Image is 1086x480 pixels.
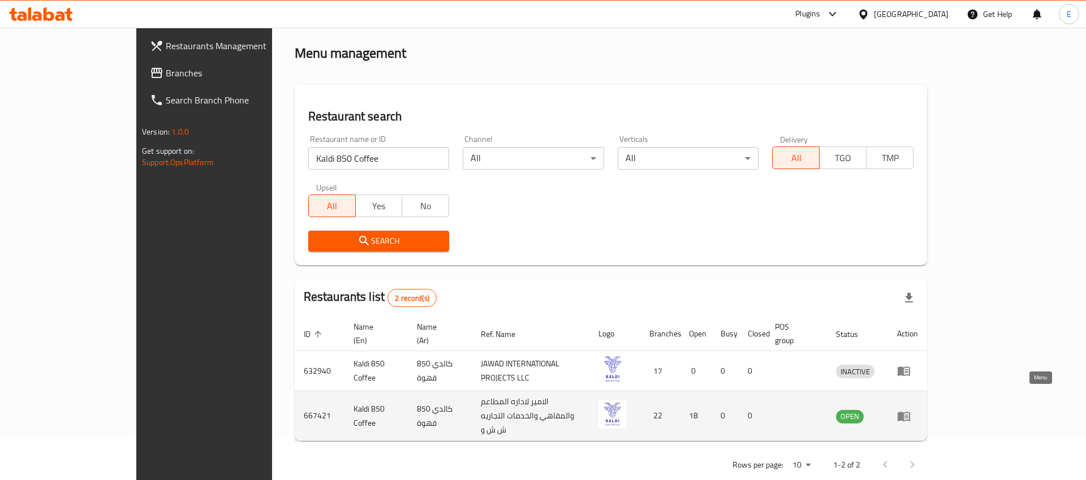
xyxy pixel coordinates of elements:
[304,288,437,307] h2: Restaurants list
[895,284,923,312] div: Export file
[833,458,860,472] p: 1-2 of 2
[344,391,408,441] td: Kaldi 850 Coffee
[472,391,590,441] td: الامير لاداره المطاعم والمقاهي والخدمات التجاريه ش ش و
[788,457,815,474] div: Rows per page:
[772,146,820,169] button: All
[618,147,759,170] div: All
[313,198,351,214] span: All
[472,351,590,391] td: JAWAD INTERNATIONAL PROJECTS LLC
[141,32,318,59] a: Restaurants Management
[481,327,530,341] span: Ref. Name
[780,135,808,143] label: Delivery
[598,354,627,383] img: Kaldi 850 Coffee
[142,124,170,139] span: Version:
[142,155,214,170] a: Support.OpsPlatform
[836,410,864,423] div: OPEN
[295,44,406,62] h2: Menu management
[836,410,864,423] span: OPEN
[712,317,739,351] th: Busy
[141,87,318,114] a: Search Branch Phone
[598,400,627,428] img: Kaldi 850 Coffee
[640,351,680,391] td: 17
[836,365,874,378] span: INACTIVE
[308,108,913,125] h2: Restaurant search
[308,231,450,252] button: Search
[640,391,680,441] td: 22
[142,144,194,158] span: Get support on:
[295,351,344,391] td: 632940
[295,391,344,441] td: 667421
[819,146,867,169] button: TGO
[166,39,309,53] span: Restaurants Management
[680,351,712,391] td: 0
[295,317,927,441] table: enhanced table
[304,327,325,341] span: ID
[316,183,337,191] label: Upsell
[589,317,640,351] th: Logo
[866,146,913,169] button: TMP
[874,8,949,20] div: [GEOGRAPHIC_DATA]
[354,320,394,347] span: Name (En)
[355,194,403,217] button: Yes
[888,317,927,351] th: Action
[408,391,472,441] td: كالدي 850 قهوة
[775,320,813,347] span: POS group
[897,364,918,378] div: Menu
[712,391,739,441] td: 0
[360,198,398,214] span: Yes
[141,59,318,87] a: Branches
[871,150,909,166] span: TMP
[317,234,441,248] span: Search
[739,391,766,441] td: 0
[739,317,766,351] th: Closed
[171,124,189,139] span: 1.0.0
[1067,8,1071,20] span: E
[166,93,309,107] span: Search Branch Phone
[308,194,356,217] button: All
[732,458,783,472] p: Rows per page:
[388,293,436,304] span: 2 record(s)
[308,147,450,170] input: Search for restaurant name or ID..
[408,351,472,391] td: كالدي 850 قهوة
[166,66,309,80] span: Branches
[402,194,449,217] button: No
[680,391,712,441] td: 18
[344,351,408,391] td: Kaldi 850 Coffee
[463,147,604,170] div: All
[387,289,437,307] div: Total records count
[795,7,820,21] div: Plugins
[836,327,873,341] span: Status
[417,320,458,347] span: Name (Ar)
[640,317,680,351] th: Branches
[739,351,766,391] td: 0
[824,150,862,166] span: TGO
[712,351,739,391] td: 0
[407,198,445,214] span: No
[680,317,712,351] th: Open
[777,150,815,166] span: All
